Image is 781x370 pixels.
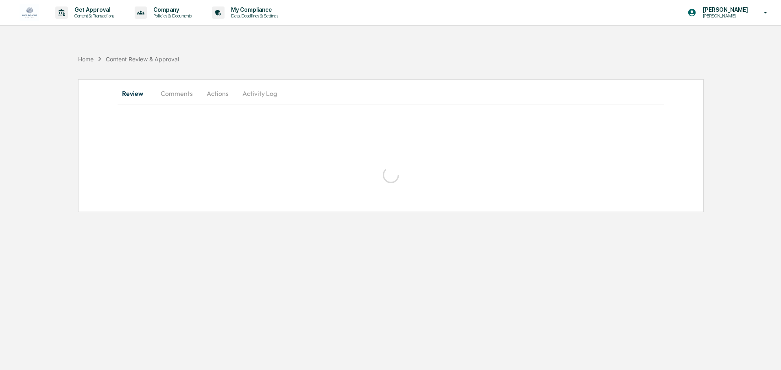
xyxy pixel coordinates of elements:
[225,6,282,13] p: My Compliance
[696,13,752,19] p: [PERSON_NAME]
[236,84,284,103] button: Activity Log
[199,84,236,103] button: Actions
[68,6,118,13] p: Get Approval
[696,6,752,13] p: [PERSON_NAME]
[78,56,94,63] div: Home
[118,84,664,103] div: secondary tabs example
[147,6,196,13] p: Company
[147,13,196,19] p: Policies & Documents
[20,4,39,22] img: logo
[225,13,282,19] p: Data, Deadlines & Settings
[68,13,118,19] p: Content & Transactions
[154,84,199,103] button: Comments
[106,56,179,63] div: Content Review & Approval
[118,84,154,103] button: Review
